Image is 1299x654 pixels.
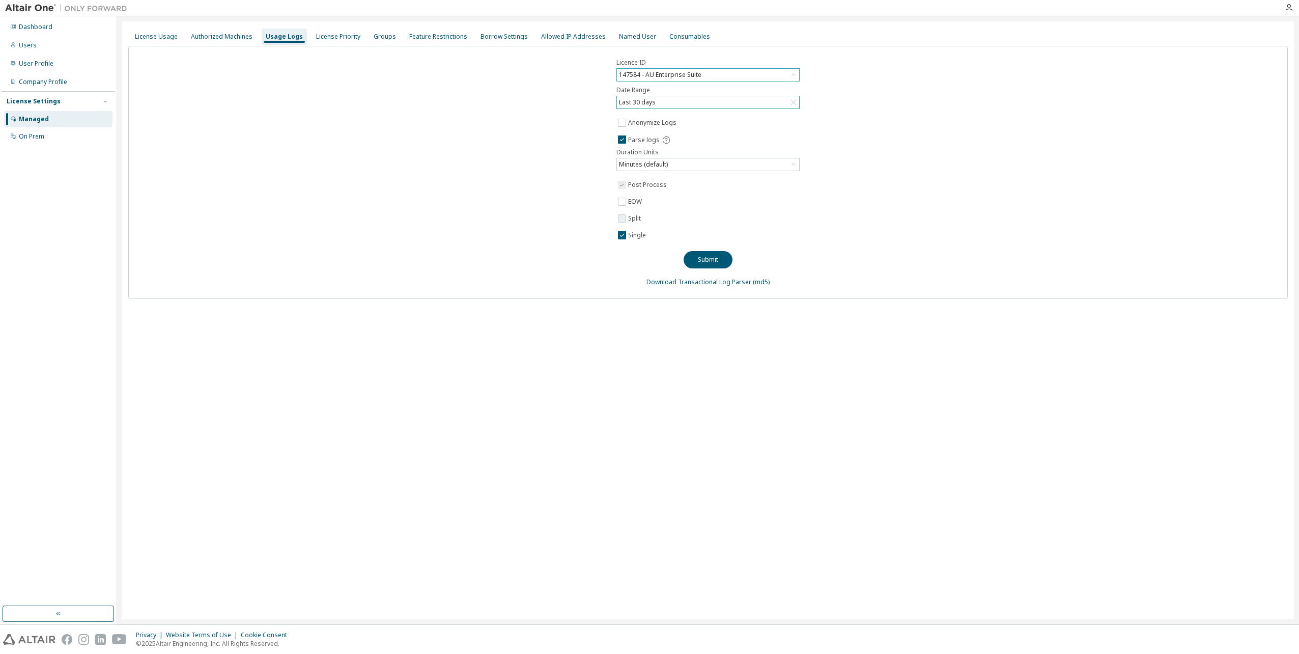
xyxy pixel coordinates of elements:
div: Feature Restrictions [409,33,467,41]
div: 147584 - AU Enterprise Suite [617,69,799,81]
div: Usage Logs [266,33,303,41]
img: altair_logo.svg [3,634,55,645]
img: Altair One [5,3,132,13]
label: Single [628,229,648,241]
a: (md5) [753,278,770,286]
div: Last 30 days [617,96,799,108]
button: Submit [684,251,732,268]
div: Company Profile [19,78,67,86]
div: Groups [374,33,396,41]
div: Cookie Consent [241,631,293,639]
label: Post Process [628,179,669,191]
div: Consumables [669,33,710,41]
div: Dashboard [19,23,52,31]
label: Anonymize Logs [628,117,679,129]
img: facebook.svg [62,634,72,645]
div: License Priority [316,33,360,41]
label: EOW [628,196,644,208]
img: linkedin.svg [95,634,106,645]
label: Duration Units [616,148,800,156]
img: youtube.svg [112,634,127,645]
div: Minutes (default) [617,158,799,171]
div: On Prem [19,132,44,141]
div: Borrow Settings [481,33,528,41]
div: User Profile [19,60,53,68]
span: Parse logs [628,136,660,144]
label: Licence ID [616,59,800,67]
div: Website Terms of Use [166,631,241,639]
div: Last 30 days [617,97,657,108]
a: Download Transactional Log Parser [646,278,751,286]
p: © 2025 Altair Engineering, Inc. All Rights Reserved. [136,639,293,648]
div: Managed [19,115,49,123]
div: Authorized Machines [191,33,252,41]
div: Users [19,41,37,49]
div: 147584 - AU Enterprise Suite [617,69,703,80]
label: Split [628,212,643,225]
div: License Usage [135,33,178,41]
div: Privacy [136,631,166,639]
img: instagram.svg [78,634,89,645]
div: Named User [619,33,656,41]
div: Allowed IP Addresses [541,33,606,41]
div: Minutes (default) [617,159,669,170]
div: License Settings [7,97,61,105]
label: Date Range [616,86,800,94]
